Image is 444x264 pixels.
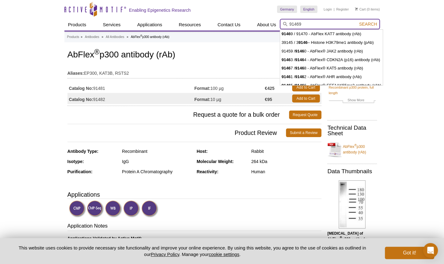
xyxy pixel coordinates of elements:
a: Request Quote [289,111,321,119]
div: Recombinant [122,149,192,154]
a: Show More [329,97,376,104]
a: Antibodies [85,34,99,40]
strong: €95 [265,97,272,102]
img: ChIP-Seq Validated [87,200,104,217]
td: 10 µg [194,93,265,104]
a: About Us [253,19,280,31]
input: Keyword, Cat. No. [280,19,380,29]
span: Product Review [67,128,286,137]
button: Got it! [385,247,434,259]
sup: ® [94,48,100,56]
a: All Antibodies [106,34,124,40]
div: Rabbit [251,149,321,154]
strong: Antibody Type: [67,149,99,154]
strong: 9146 [299,40,308,45]
div: Open Intercom Messenger [423,243,438,258]
button: cookie settings [209,252,239,257]
p: This website uses cookies to provide necessary site functionality and improve your online experie... [10,245,375,258]
span: Search [359,22,377,27]
strong: €425 [265,86,274,91]
td: 91481 [67,82,194,93]
img: Immunoprecipitation Validated [123,200,140,217]
strong: 9146 [282,74,291,79]
a: Privacy Policy [151,252,179,257]
td: 100 µg [194,82,265,93]
strong: 9146 [282,83,291,88]
strong: Molecular Weight: [197,159,234,164]
strong: 9146 [295,49,304,53]
li: (0 items) [355,6,380,13]
a: Add to Cart [292,94,320,103]
div: Human [251,169,321,174]
h3: Applications [67,190,321,199]
img: Immunofluorescence Validated [141,200,158,217]
h3: Application Notes [67,222,321,231]
strong: 9146 [295,66,304,70]
img: AbFlex<sup>®</sup> p300 antibody (rAb) tested by Western blot. [339,180,365,228]
a: Register [336,7,349,11]
strong: Catalog No: [69,97,93,102]
p: (Click image to enlarge and see details.) [328,231,377,258]
li: 7 / 8 - AbFlex® KAT5 antibody (rAb) [280,64,383,73]
td: EP300, KAT3B, RSTS2 [67,67,321,77]
strong: Aliases: [67,70,84,76]
strong: Catalog No: [69,86,93,91]
li: 5 / 6 - AbFlex® EEF1AK55me2 antibody (rAb) [280,81,383,90]
a: Submit a Review [286,128,321,137]
a: Products [67,34,79,40]
a: Add to Cart [292,83,320,91]
strong: Purification: [67,169,93,174]
b: Applications Validated by Active Motif: [67,236,142,241]
li: » [102,35,104,39]
strong: 9146 [295,57,304,62]
h1: AbFlex p300 antibody (rAb) [67,50,321,61]
strong: Format: [194,97,210,102]
strong: 9146 [282,57,291,62]
a: Recombinant p300 protein, full length [329,85,376,96]
strong: Host: [197,149,208,154]
strong: Format: [194,86,210,91]
sup: ® [140,34,142,37]
strong: 9146 [295,83,304,88]
a: English [300,6,317,13]
li: AbFlex p300 antibody (rAb) [131,35,169,39]
a: Services [99,19,124,31]
strong: Reactivity: [197,169,218,174]
li: 9 / 91470 - AbFlex KAT7 antibody (rAb) [280,30,383,38]
b: [MEDICAL_DATA] of AbFlex p300 antibody (rAb). [328,231,367,247]
td: 91482 [67,93,194,104]
div: Protein A Chromatography [122,169,192,174]
strong: Isotype: [67,159,84,164]
a: Login [324,7,332,11]
button: Search [357,21,379,27]
a: Products [64,19,90,31]
li: » [81,35,83,39]
a: Resources [175,19,205,31]
img: Western Blot Validated [105,200,122,217]
div: IgG [122,159,192,164]
a: Germany [277,6,297,13]
h2: Technical Data Sheet [328,125,377,136]
strong: 9146 [282,31,291,36]
h2: Enabling Epigenetics Research [129,7,191,13]
span: Request a quote for a bulk order [67,111,289,119]
li: 91459 / 0 - AbFlex® JAK2 antibody (rAb) [280,47,383,56]
li: 1 / 2 - AbFlex® AHR antibody (rAb) [280,73,383,81]
div: 264 kDa [251,159,321,164]
li: » [127,35,128,39]
a: Cart [355,7,366,11]
sup: ® [340,236,342,239]
strong: 9146 [282,66,291,70]
a: AbFlex®p300 antibody (rAb) [328,140,377,159]
img: ChIP Validated [69,200,86,217]
li: | [334,6,335,13]
li: 3 / 4 - AbFlex® CDKN2A (p16) antibody (rAb) [280,56,383,64]
h2: Data Thumbnails [328,169,377,174]
img: Your Cart [355,7,358,10]
sup: ® [354,144,356,147]
li: 39145 / 3 – Histone H3K79me1 antibody (pAb) [280,38,383,47]
strong: 9146 [295,74,304,79]
a: Applications [133,19,166,31]
a: Contact Us [214,19,244,31]
p: 0.5 - 2 µg/ml 2 µg 2 µg/ml 2 µg per IP [67,236,321,263]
